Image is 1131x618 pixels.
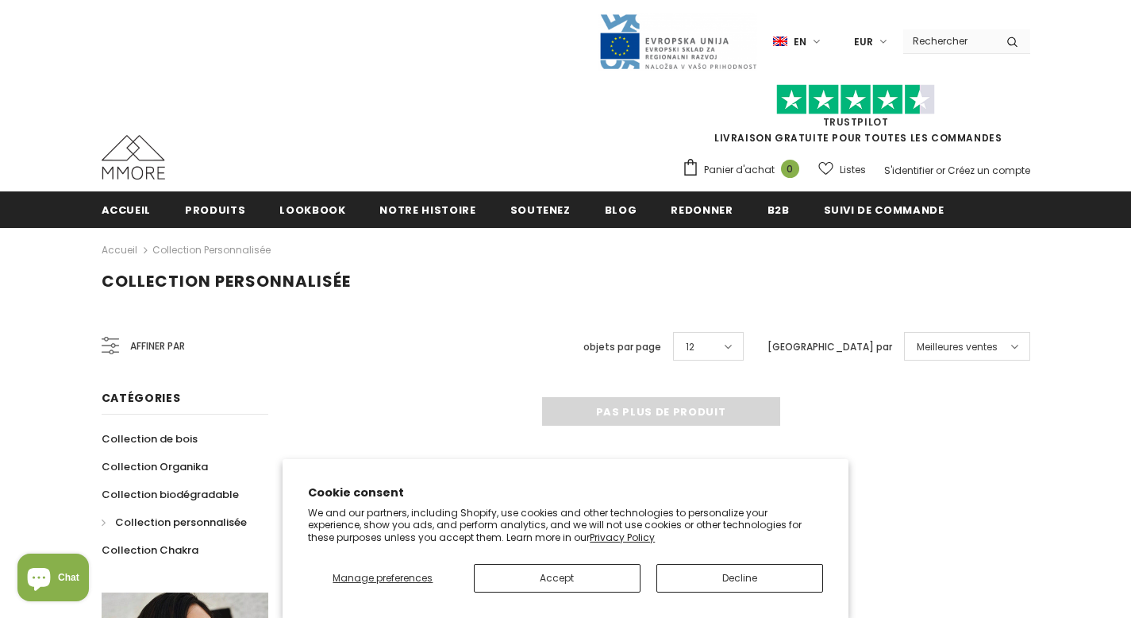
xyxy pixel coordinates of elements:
[781,160,799,178] span: 0
[776,84,935,115] img: Faites confiance aux étoiles pilotes
[948,164,1030,177] a: Créez un compte
[102,203,152,218] span: Accueil
[130,338,185,355] span: Affiner par
[767,339,892,355] label: [GEOGRAPHIC_DATA] par
[185,191,245,227] a: Produits
[854,34,873,50] span: EUR
[308,485,823,501] h2: Cookie consent
[102,431,198,446] span: Collection de bois
[656,564,823,593] button: Decline
[767,191,790,227] a: B2B
[474,564,641,593] button: Accept
[102,135,165,180] img: Cas MMORE
[903,29,994,52] input: Search Site
[598,13,757,71] img: Javni Razpis
[333,571,433,585] span: Manage preferences
[102,241,137,260] a: Accueil
[308,507,823,544] p: We and our partners, including Shopify, use cookies and other technologies to personalize your ex...
[308,564,457,593] button: Manage preferences
[818,156,866,183] a: Listes
[102,459,208,474] span: Collection Organika
[102,191,152,227] a: Accueil
[824,203,944,218] span: Suivi de commande
[840,162,866,178] span: Listes
[605,191,637,227] a: Blog
[510,191,571,227] a: soutenez
[102,536,198,564] a: Collection Chakra
[102,481,239,508] a: Collection biodégradable
[823,115,889,129] a: TrustPilot
[773,35,787,48] img: i-lang-1.png
[682,158,807,182] a: Panier d'achat 0
[936,164,945,177] span: or
[279,203,345,218] span: Lookbook
[115,515,247,530] span: Collection personnalisée
[102,390,181,406] span: Catégories
[671,203,733,218] span: Redonner
[917,339,998,355] span: Meilleures ventes
[102,453,208,481] a: Collection Organika
[152,243,271,257] a: Collection personnalisée
[583,339,661,355] label: objets par page
[605,203,637,218] span: Blog
[102,543,198,558] span: Collection Chakra
[279,191,345,227] a: Lookbook
[102,508,247,536] a: Collection personnalisée
[590,531,655,544] a: Privacy Policy
[704,162,775,178] span: Panier d'achat
[686,339,694,355] span: 12
[102,270,351,292] span: Collection personnalisée
[767,203,790,218] span: B2B
[13,554,94,605] inbox-online-store-chat: Shopify online store chat
[379,191,475,227] a: Notre histoire
[598,34,757,48] a: Javni Razpis
[185,203,245,218] span: Produits
[884,164,933,177] a: S'identifier
[102,425,198,453] a: Collection de bois
[379,203,475,218] span: Notre histoire
[102,487,239,502] span: Collection biodégradable
[824,191,944,227] a: Suivi de commande
[671,191,733,227] a: Redonner
[794,34,806,50] span: en
[510,203,571,218] span: soutenez
[682,91,1030,145] span: LIVRAISON GRATUITE POUR TOUTES LES COMMANDES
